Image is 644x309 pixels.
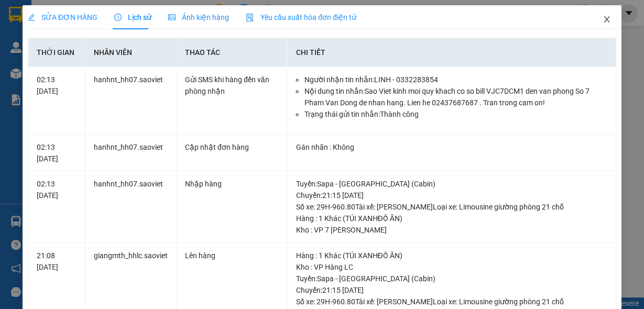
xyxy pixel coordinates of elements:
[37,250,77,273] div: 21:08 [DATE]
[304,74,607,85] li: Người nhận tin nhắn: LINH - 0332283854
[296,261,607,273] div: Kho : VP Hàng LC
[296,224,607,236] div: Kho : VP 7 [PERSON_NAME]
[296,213,607,224] div: Hàng : 1 Khác (TÚI XANHĐỒ ĂN)
[185,74,279,97] div: Gửi SMS khi hàng đến văn phòng nhận
[85,67,177,135] td: hanhnt_hh07.saoviet
[296,141,607,153] div: Gán nhãn : Không
[37,141,77,164] div: 02:13 [DATE]
[603,15,611,24] span: close
[85,171,177,243] td: hanhnt_hh07.saoviet
[296,273,607,307] div: Tuyến : Sapa - [GEOGRAPHIC_DATA] (Cabin) Chuyến: 21:15 [DATE] Số xe: 29H-960.80 Tài xế: [PERSON_N...
[185,178,279,190] div: Nhập hàng
[185,141,279,153] div: Cập nhật đơn hàng
[246,13,356,21] span: Yêu cầu xuất hóa đơn điện tử
[85,38,177,67] th: Nhân viên
[168,14,176,21] span: picture
[177,38,288,67] th: Thao tác
[592,5,621,35] button: Close
[114,14,122,21] span: clock-circle
[246,14,254,22] img: icon
[287,38,616,67] th: Chi tiết
[28,13,97,21] span: SỬA ĐƠN HÀNG
[296,250,607,261] div: Hàng : 1 Khác (TÚI XANHĐỒ ĂN)
[185,250,279,261] div: Lên hàng
[85,135,177,172] td: hanhnt_hh07.saoviet
[304,108,607,120] li: Trạng thái gửi tin nhắn: Thành công
[304,85,607,108] li: Nội dung tin nhắn: Sao Viet kinh moi quy khach co so bill VJC7DCM1 den van phong So 7 Pham Van Do...
[114,13,151,21] span: Lịch sử
[37,74,77,97] div: 02:13 [DATE]
[168,13,229,21] span: Ảnh kiện hàng
[296,178,607,213] div: Tuyến : Sapa - [GEOGRAPHIC_DATA] (Cabin) Chuyến: 21:15 [DATE] Số xe: 29H-960.80 Tài xế: [PERSON_N...
[28,38,85,67] th: Thời gian
[37,178,77,201] div: 02:13 [DATE]
[28,14,35,21] span: edit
